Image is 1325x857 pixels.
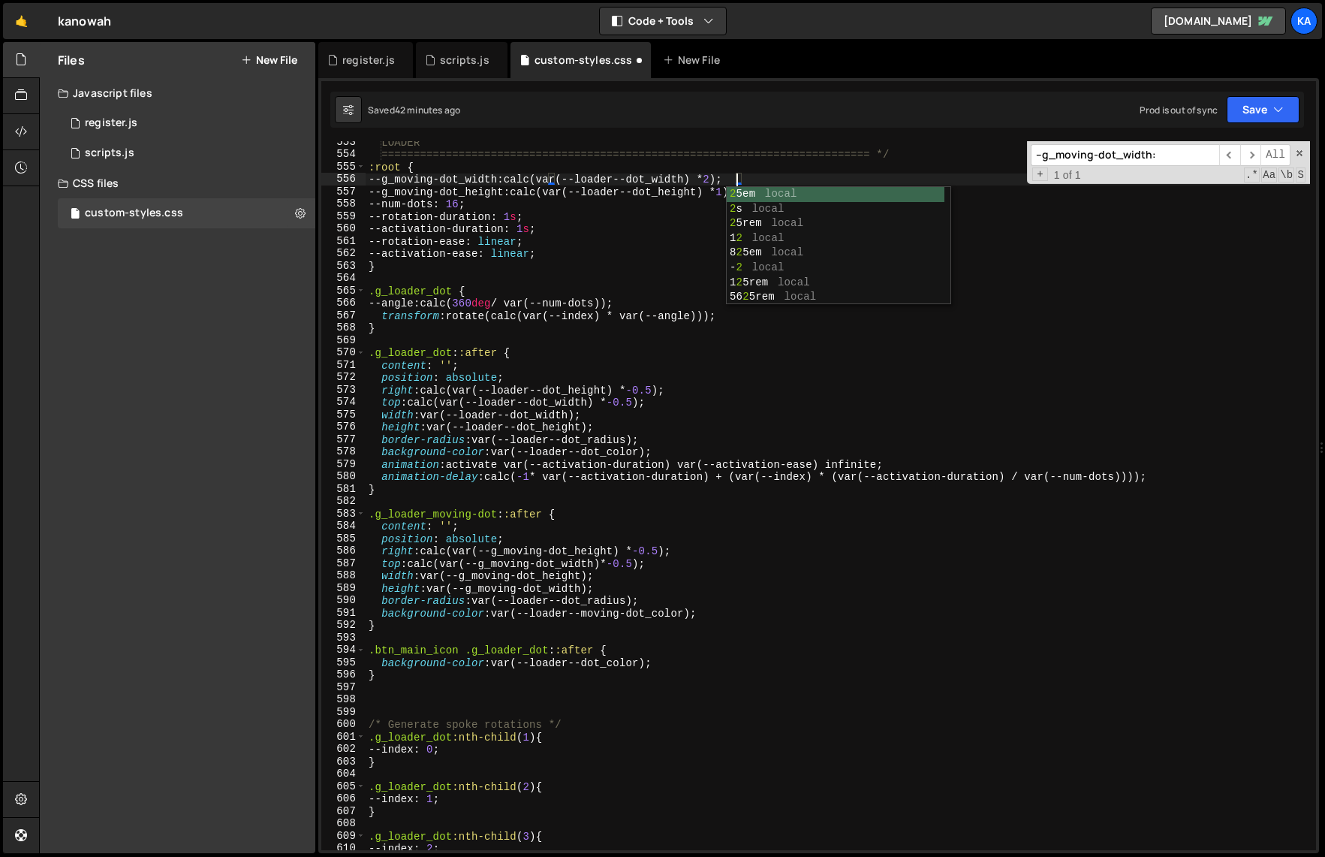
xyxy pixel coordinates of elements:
div: 588 [321,569,366,582]
div: 9382/20450.css [58,198,315,228]
span: ​ [1240,144,1261,166]
div: 602 [321,743,366,756]
div: 9382/24789.js [58,138,315,168]
a: Ka [1290,8,1317,35]
div: 584 [321,520,366,533]
div: 558 [321,198,366,210]
div: 580 [321,470,366,483]
span: Whole Word Search [1278,167,1294,183]
div: 576 [321,421,366,433]
div: 566 [321,297,366,309]
div: 569 [321,334,366,347]
a: 🤙 [3,3,40,39]
div: 604 [321,768,366,780]
div: 581 [321,483,366,496]
div: scripts.js [85,146,134,160]
button: Code + Tools [600,8,726,35]
div: 601 [321,731,366,744]
span: CaseSensitive Search [1261,167,1277,183]
span: ​ [1219,144,1240,166]
div: 609 [321,830,366,843]
div: 554 [321,148,366,161]
div: Saved [368,104,460,116]
div: 589 [321,582,366,595]
div: 42 minutes ago [395,104,460,116]
span: 1 of 1 [1048,169,1087,182]
div: 560 [321,222,366,235]
div: 573 [321,384,366,397]
div: 561 [321,235,366,248]
span: Search In Selection [1296,167,1305,183]
div: 564 [321,272,366,285]
div: 568 [321,321,366,334]
div: Javascript files [40,78,315,108]
span: RegExp Search [1244,167,1260,183]
div: 579 [321,458,366,471]
div: 596 [321,668,366,681]
div: 591 [321,607,366,620]
div: 600 [321,718,366,731]
div: 582 [321,495,366,508]
button: New File [241,54,297,66]
div: 556 [321,173,366,186]
div: 607 [321,805,366,818]
div: 598 [321,693,366,706]
div: custom-styles.css [535,53,633,68]
div: 595 [321,656,366,669]
a: [DOMAIN_NAME] [1151,8,1286,35]
div: 592 [321,619,366,632]
div: 559 [321,210,366,223]
div: 553 [321,136,366,149]
div: 578 [321,445,366,458]
div: 593 [321,632,366,644]
div: 606 [321,792,366,805]
div: register.js [342,53,395,68]
div: 555 [321,161,366,174]
div: 557 [321,186,366,198]
div: 563 [321,260,366,273]
div: 583 [321,508,366,521]
div: 608 [321,817,366,830]
div: 562 [321,247,366,260]
div: 587 [321,557,366,570]
h2: Files [58,52,85,68]
div: kanowah [58,12,111,30]
div: 590 [321,594,366,607]
button: Save [1227,96,1299,123]
span: Toggle Replace mode [1032,167,1048,182]
div: New File [663,53,726,68]
div: CSS files [40,168,315,198]
span: Alt-Enter [1260,144,1290,166]
div: 574 [321,396,366,409]
div: 575 [321,409,366,421]
div: Prod is out of sync [1140,104,1218,116]
div: custom-styles.css [85,207,183,220]
div: register.js [85,116,137,130]
input: Search for [1031,144,1219,166]
div: 586 [321,545,366,557]
div: 577 [321,433,366,446]
div: 594 [321,644,366,656]
div: 565 [321,285,366,297]
div: 603 [321,756,366,768]
div: 9382/20687.js [58,108,315,138]
div: 610 [321,842,366,855]
div: 605 [321,780,366,793]
div: 571 [321,359,366,372]
div: 567 [321,309,366,322]
div: 570 [321,346,366,359]
div: 599 [321,706,366,719]
div: 572 [321,371,366,384]
div: 597 [321,681,366,694]
div: 585 [321,533,366,545]
div: scripts.js [440,53,489,68]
